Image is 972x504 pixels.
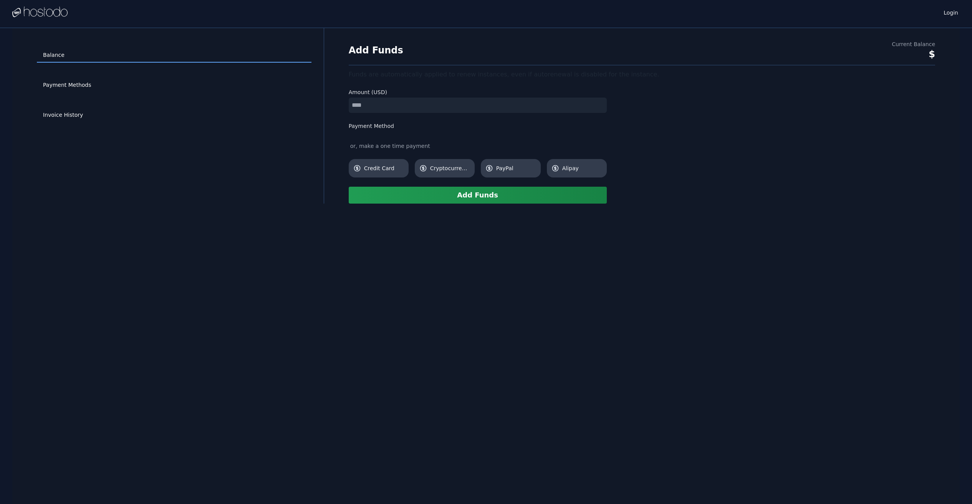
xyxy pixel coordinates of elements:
[364,164,404,172] span: Credit Card
[562,164,602,172] span: Alipay
[349,142,607,150] div: or, make a one time payment
[430,164,470,172] span: Cryptocurrency
[942,7,960,17] a: Login
[892,48,935,60] div: $
[37,48,311,63] a: Balance
[349,88,607,96] label: Amount (USD)
[496,164,536,172] span: PayPal
[349,44,403,56] h1: Add Funds
[349,187,607,204] button: Add Funds
[349,122,607,130] label: Payment Method
[37,78,311,93] a: Payment Methods
[892,40,935,48] div: Current Balance
[12,7,68,18] img: Logo
[37,108,311,123] a: Invoice History
[349,70,935,79] div: Funds are automatically applied to renew instances, even if autorenewal is disabled for the insta...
